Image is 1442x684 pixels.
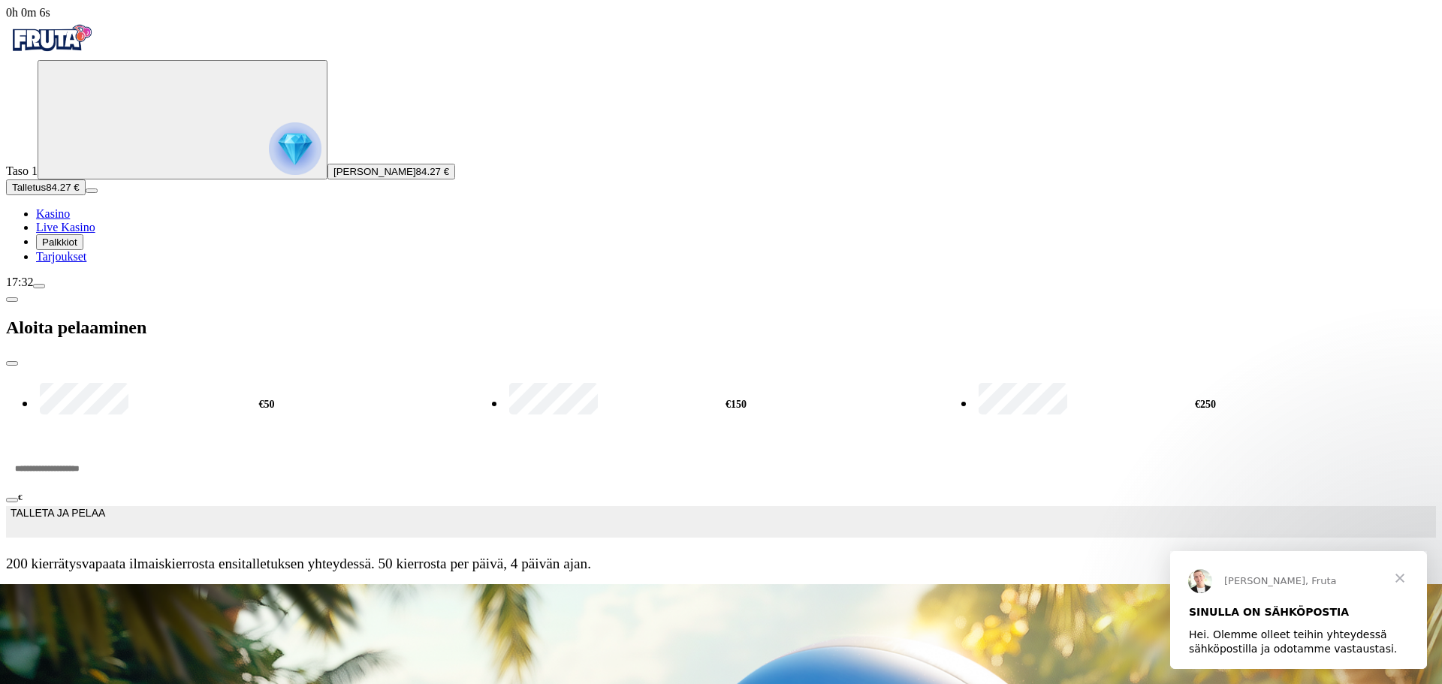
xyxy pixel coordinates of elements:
[327,164,455,179] button: [PERSON_NAME]84.27 €
[46,182,79,193] span: 84.27 €
[42,237,77,248] span: Palkkiot
[6,20,96,57] img: Fruta
[36,207,70,220] span: Kasino
[6,20,1436,264] nav: Primary
[6,6,50,19] span: user session time
[36,250,86,263] a: gift-inverted iconTarjoukset
[36,250,86,263] span: Tarjoukset
[6,556,1436,572] span: 200 kierrätysvapaata ilmaiskierrosta ensitalletuksen yhteydessä. 50 kierrosta per päivä, 4 päivän...
[269,122,321,175] img: reward progress
[6,498,18,502] button: eye icon
[6,506,1436,538] button: TALLETA JA PELAA
[1170,551,1427,669] iframe: Intercom live chat viesti
[18,493,23,502] span: €
[86,188,98,193] button: menu
[11,507,105,537] span: TALLETA JA PELAA
[36,207,70,220] a: diamond iconKasino
[36,221,95,234] a: poker-chip iconLive Kasino
[975,381,1436,429] label: €250
[38,60,327,179] button: reward progress
[36,221,95,234] span: Live Kasino
[36,381,497,429] label: €50
[6,47,96,59] a: Fruta
[12,182,46,193] span: Talletus
[6,179,86,195] button: Talletusplus icon84.27 €
[6,276,33,288] span: 17:32
[6,297,18,302] button: chevron-left icon
[333,166,416,177] span: [PERSON_NAME]
[6,318,1436,338] h2: Aloita pelaaminen
[505,381,967,429] label: €150
[6,164,38,177] span: Taso 1
[36,234,83,250] button: reward iconPalkkiot
[416,166,449,177] span: 84.27 €
[33,284,45,288] button: menu
[6,361,18,366] button: close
